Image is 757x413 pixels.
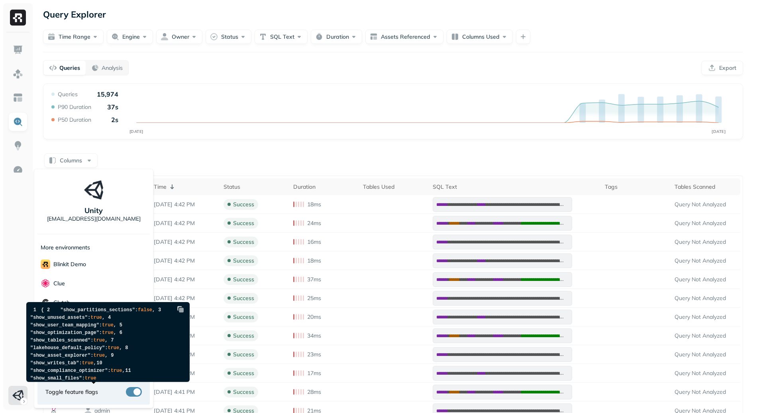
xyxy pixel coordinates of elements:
img: Unity [84,180,103,200]
span: "show_small_files" [30,375,82,381]
span: , [122,368,125,373]
span: true [93,338,105,343]
span: : [135,307,138,313]
span: : [88,315,90,320]
span: true [108,345,119,351]
span: "show_partitions_sections" [61,307,135,313]
span: , [105,338,108,343]
span: , [93,360,96,366]
p: More environments [41,244,90,251]
span: Toggle feature flags [45,388,98,396]
span: : [99,322,102,328]
span: true [102,330,114,336]
span: : [82,375,85,381]
img: Clutch [41,298,50,307]
span: : [108,368,110,373]
span: false [138,307,152,313]
span: : [90,353,93,358]
span: "show_unused_assets" [30,315,88,320]
span: "show_user_team_mapping" [30,322,99,328]
span: 6 [116,330,127,336]
p: Clue [53,280,65,287]
code: } [30,307,172,389]
span: 3 [155,308,166,313]
span: : [99,330,102,336]
span: , [102,315,105,320]
span: , [105,353,108,358]
span: true [111,368,122,373]
span: , [114,330,116,336]
p: Unity [84,206,103,215]
span: 2 [44,308,55,313]
span: "show_tables_scanned" [30,338,90,343]
p: [EMAIL_ADDRESS][DOMAIN_NAME] [47,215,141,223]
span: true [93,353,105,358]
img: Clue [41,279,50,288]
span: 4 [105,315,116,320]
span: 5 [116,323,127,328]
span: , [119,345,122,351]
span: 10 [96,361,107,366]
span: 11 [125,368,136,373]
span: "show_optimization_page" [30,330,99,336]
span: 7 [108,338,118,343]
span: true [90,315,102,320]
p: Clutch [53,299,70,306]
span: true [82,360,94,366]
span: true [102,322,114,328]
img: Copy [177,305,184,313]
img: Blinkit Demo [41,259,50,269]
span: "show_asset_explorer" [30,353,90,358]
span: , [152,307,155,313]
span: "show_compliance_optimizer" [30,368,108,373]
span: , [114,322,116,328]
span: 1 [30,308,41,313]
p: Blinkit Demo [53,261,86,268]
span: true [85,375,96,381]
span: "show_writes_tab" [30,360,79,366]
span: 8 [122,346,133,351]
span: : [105,345,108,351]
span: "lakehouse_default_policy" [30,345,105,351]
span: : [90,338,93,343]
span: { [41,307,44,313]
span: 9 [108,353,118,358]
span: : [79,360,82,366]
